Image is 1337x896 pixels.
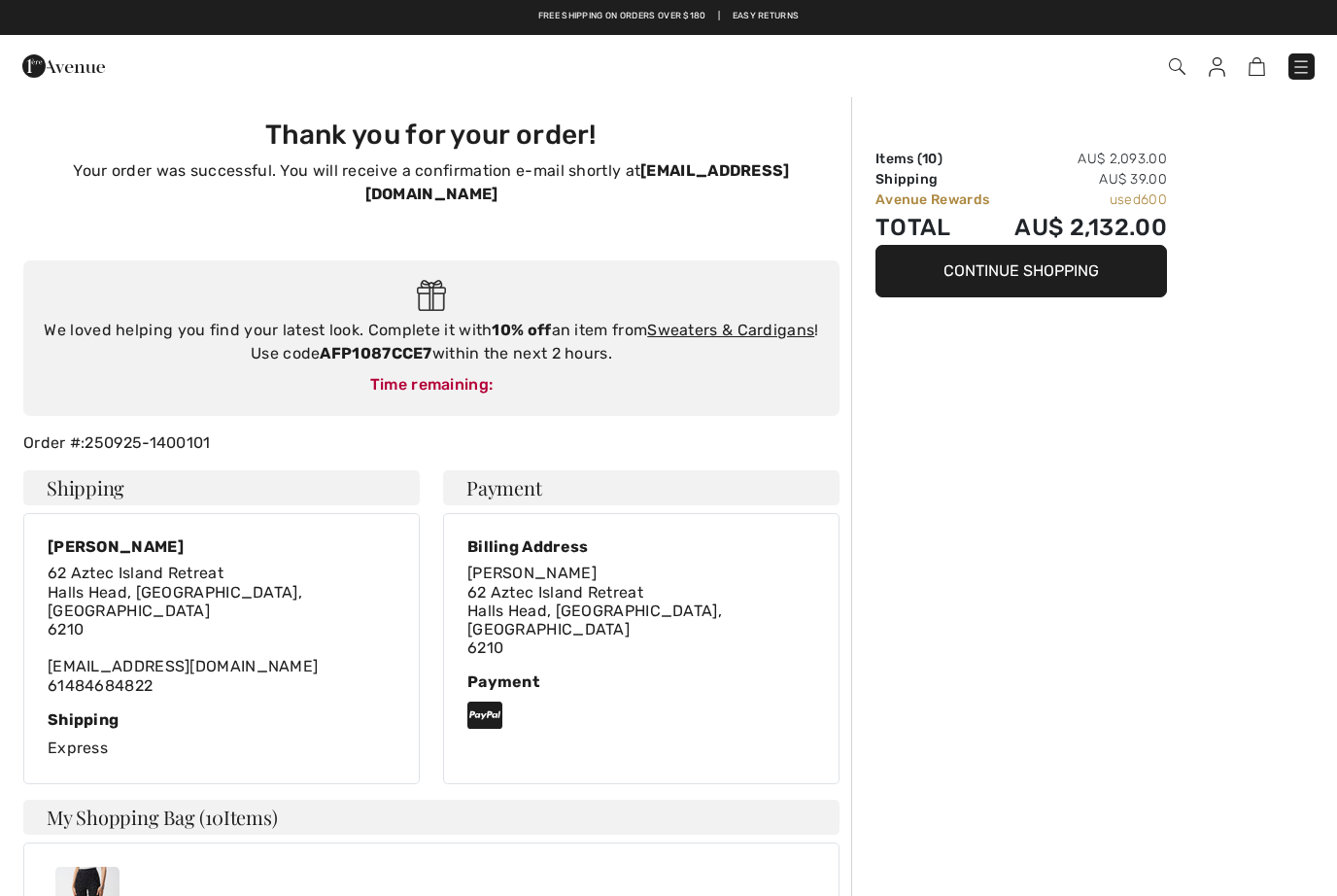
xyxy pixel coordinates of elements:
[22,55,105,74] a: 1ère Avenue
[417,280,447,312] img: Gift.svg
[875,190,1000,210] td: Avenue Rewards
[1291,57,1311,77] img: Menu
[48,564,395,694] div: [EMAIL_ADDRESS][DOMAIN_NAME]
[43,373,820,396] div: Time remaining:
[48,564,302,638] span: 62 Aztec Island Retreat Halls Head, [GEOGRAPHIC_DATA], [GEOGRAPHIC_DATA] 6210
[1000,169,1167,190] td: AU$ 39.00
[205,804,223,830] span: 10
[1000,210,1167,245] td: AU$ 2,132.00
[467,583,722,658] span: 62 Aztec Island Retreat Halls Head, [GEOGRAPHIC_DATA], [GEOGRAPHIC_DATA] 6210
[320,344,431,362] strong: AFP1087CCE7
[48,710,395,760] div: Express
[35,159,828,206] p: Your order was successful. You will receive a confirmation e-mail shortly at
[538,10,706,23] a: Free shipping on orders over $180
[467,537,815,556] div: Billing Address
[1000,149,1167,169] td: AU$ 2,093.00
[48,710,395,729] div: Shipping
[467,672,815,691] div: Payment
[875,245,1167,297] button: Continue Shopping
[12,431,851,455] div: Order #:
[922,151,938,167] span: 10
[22,47,105,86] img: 1ère Avenue
[35,119,828,152] h3: Thank you for your order!
[875,149,1000,169] td: Items ( )
[647,321,814,339] a: Sweaters & Cardigans
[875,210,1000,245] td: Total
[1209,57,1225,77] img: My Info
[875,169,1000,190] td: Shipping
[1000,190,1167,210] td: used
[718,10,720,23] span: |
[467,564,597,582] span: [PERSON_NAME]
[1249,57,1265,76] img: Shopping Bag
[492,321,551,339] strong: 10% off
[23,470,420,505] h4: Shipping
[1169,58,1185,75] img: Search
[443,470,840,505] h4: Payment
[365,161,790,203] strong: [EMAIL_ADDRESS][DOMAIN_NAME]
[48,537,395,556] div: [PERSON_NAME]
[733,10,800,23] a: Easy Returns
[43,319,820,365] div: We loved helping you find your latest look. Complete it with an item from ! Use code within the n...
[85,433,210,452] a: 250925-1400101
[1141,191,1167,208] span: 600
[48,676,153,695] a: 61484684822
[23,800,840,835] h4: My Shopping Bag ( Items)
